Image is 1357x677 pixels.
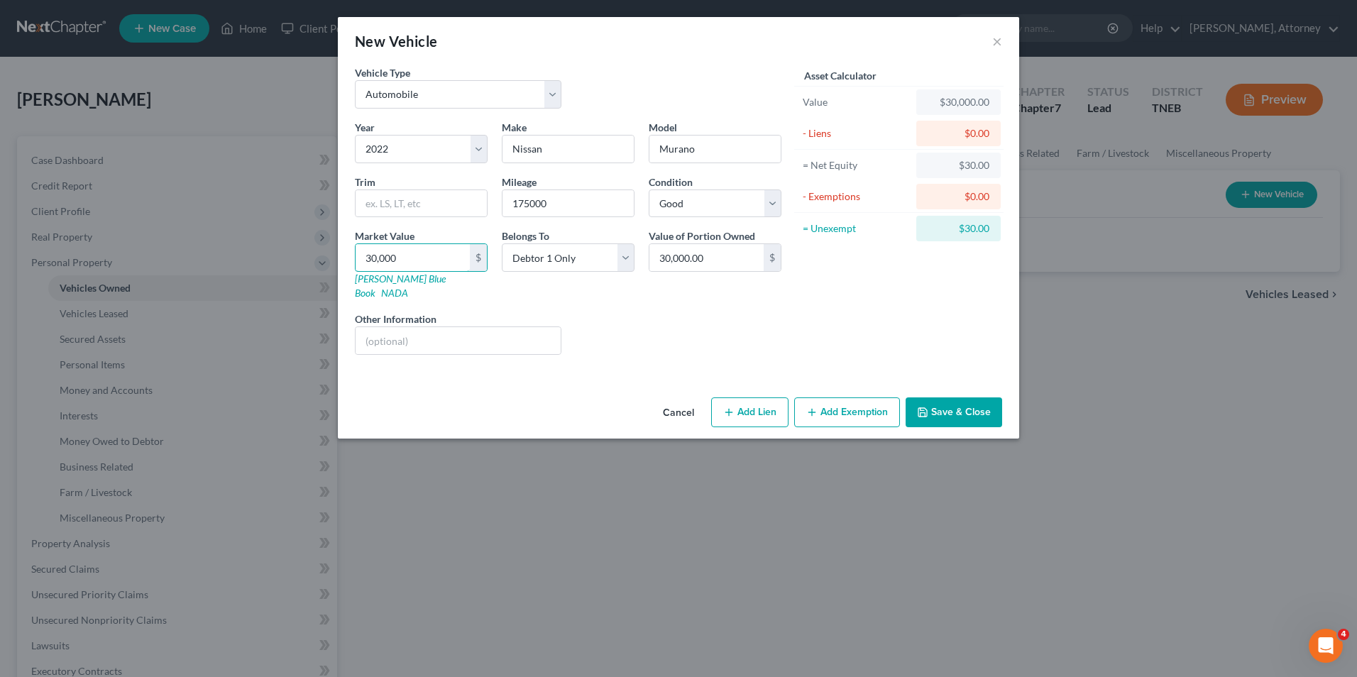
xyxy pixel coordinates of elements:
div: New Vehicle [355,31,437,51]
div: = Unexempt [803,221,910,236]
input: (optional) [356,327,561,354]
div: $0.00 [928,189,989,204]
button: Cancel [652,399,705,427]
input: ex. LS, LT, etc [356,190,487,217]
label: Model [649,120,677,135]
label: Year [355,120,375,135]
div: $0.00 [928,126,989,141]
button: × [992,33,1002,50]
button: Save & Close [906,397,1002,427]
label: Condition [649,175,693,189]
button: Add Exemption [794,397,900,427]
label: Mileage [502,175,537,189]
label: Vehicle Type [355,65,410,80]
input: -- [502,190,634,217]
input: 0.00 [649,244,764,271]
span: 4 [1338,629,1349,640]
a: NADA [381,287,408,299]
div: $ [470,244,487,271]
span: Belongs To [502,230,549,242]
iframe: Intercom live chat [1309,629,1343,663]
label: Other Information [355,312,436,326]
label: Market Value [355,229,414,243]
label: Asset Calculator [804,68,877,83]
button: Add Lien [711,397,789,427]
input: 0.00 [356,244,470,271]
div: $ [764,244,781,271]
div: $30.00 [928,221,989,236]
input: ex. Altima [649,136,781,163]
div: - Exemptions [803,189,910,204]
div: = Net Equity [803,158,910,172]
div: $30.00 [928,158,989,172]
input: ex. Nissan [502,136,634,163]
div: Value [803,95,910,109]
div: - Liens [803,126,910,141]
a: [PERSON_NAME] Blue Book [355,273,446,299]
div: $30,000.00 [928,95,989,109]
label: Trim [355,175,375,189]
span: Make [502,121,527,133]
label: Value of Portion Owned [649,229,755,243]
